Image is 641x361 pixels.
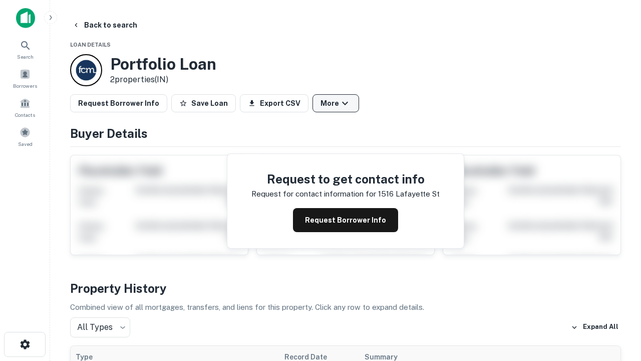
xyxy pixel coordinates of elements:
button: Back to search [68,16,141,34]
a: Borrowers [3,65,47,92]
button: Save Loan [171,94,236,112]
button: More [312,94,359,112]
span: Loan Details [70,42,111,48]
span: Search [17,53,34,61]
button: Export CSV [240,94,308,112]
p: Request for contact information for [251,188,376,200]
a: Saved [3,123,47,150]
p: 2 properties (IN) [110,74,216,86]
p: Combined view of all mortgages, transfers, and liens for this property. Click any row to expand d... [70,301,621,313]
iframe: Chat Widget [591,249,641,297]
button: Expand All [568,320,621,335]
a: Search [3,36,47,63]
span: Contacts [15,111,35,119]
h4: Property History [70,279,621,297]
span: Borrowers [13,82,37,90]
img: capitalize-icon.png [16,8,35,28]
a: Contacts [3,94,47,121]
h4: Request to get contact info [251,170,440,188]
div: All Types [70,317,130,337]
button: Request Borrower Info [293,208,398,232]
span: Saved [18,140,33,148]
button: Request Borrower Info [70,94,167,112]
h4: Buyer Details [70,124,621,142]
p: 1516 lafayette st [378,188,440,200]
h3: Portfolio Loan [110,55,216,74]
